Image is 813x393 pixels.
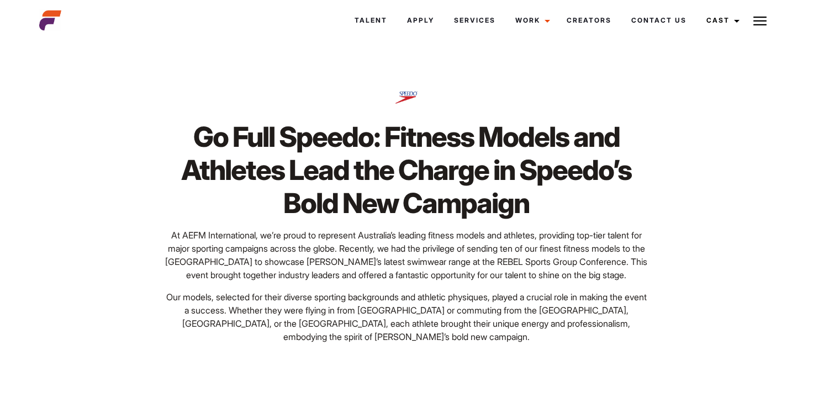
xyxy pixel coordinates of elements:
img: speedo old7970.logowik.com_ [387,83,426,112]
a: Cast [696,6,746,35]
a: Creators [557,6,621,35]
p: At AEFM International, we’re proud to represent Australia’s leading fitness models and athletes, ... [164,229,650,282]
h1: Go Full Speedo: Fitness Models and Athletes Lead the Charge in Speedo’s Bold New Campaign [164,120,650,220]
a: Work [505,6,557,35]
img: Burger icon [753,14,767,28]
a: Contact Us [621,6,696,35]
a: Talent [345,6,397,35]
img: cropped-aefm-brand-fav-22-square.png [39,9,61,31]
p: Our models, selected for their diverse sporting backgrounds and athletic physiques, played a cruc... [164,290,650,343]
a: Services [444,6,505,35]
a: Apply [397,6,444,35]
